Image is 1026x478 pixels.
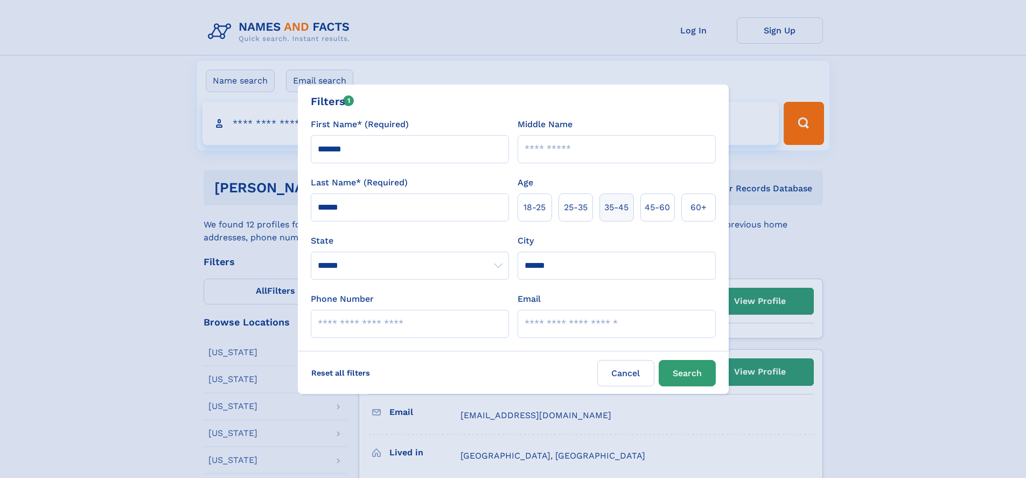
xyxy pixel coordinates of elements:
[304,360,377,386] label: Reset all filters
[604,201,629,214] span: 35‑45
[659,360,716,386] button: Search
[597,360,654,386] label: Cancel
[518,118,573,131] label: Middle Name
[311,234,509,247] label: State
[564,201,588,214] span: 25‑35
[518,176,533,189] label: Age
[690,201,707,214] span: 60+
[311,176,408,189] label: Last Name* (Required)
[518,293,541,306] label: Email
[524,201,546,214] span: 18‑25
[311,93,354,109] div: Filters
[645,201,670,214] span: 45‑60
[311,118,409,131] label: First Name* (Required)
[518,234,534,247] label: City
[311,293,374,306] label: Phone Number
